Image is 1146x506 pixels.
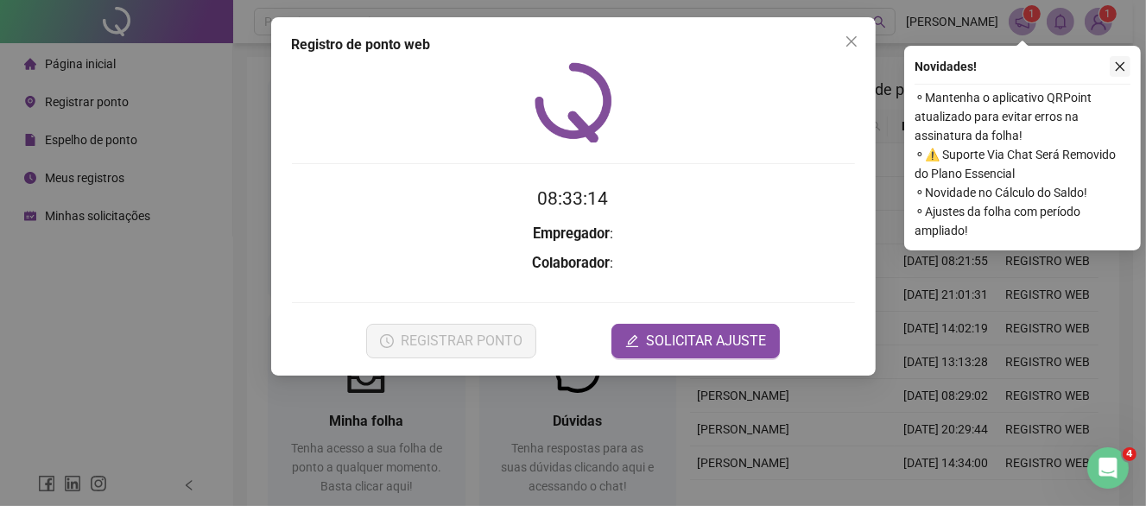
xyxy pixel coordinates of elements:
button: Close [838,28,865,55]
img: QRPoint [535,62,612,142]
span: SOLICITAR AJUSTE [646,331,766,351]
iframe: Intercom live chat [1087,447,1129,489]
span: ⚬ ⚠️ Suporte Via Chat Será Removido do Plano Essencial [915,145,1130,183]
strong: Colaborador [533,255,611,271]
span: Novidades ! [915,57,977,76]
h3: : [292,223,855,245]
span: ⚬ Ajustes da folha com período ampliado! [915,202,1130,240]
button: editSOLICITAR AJUSTE [611,324,780,358]
span: ⚬ Novidade no Cálculo do Saldo! [915,183,1130,202]
span: close [845,35,858,48]
span: 4 [1123,447,1137,461]
span: ⚬ Mantenha o aplicativo QRPoint atualizado para evitar erros na assinatura da folha! [915,88,1130,145]
span: edit [625,334,639,348]
div: Registro de ponto web [292,35,855,55]
button: REGISTRAR PONTO [366,324,536,358]
time: 08:33:14 [538,188,609,209]
strong: Empregador [533,225,610,242]
span: close [1114,60,1126,73]
h3: : [292,252,855,275]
